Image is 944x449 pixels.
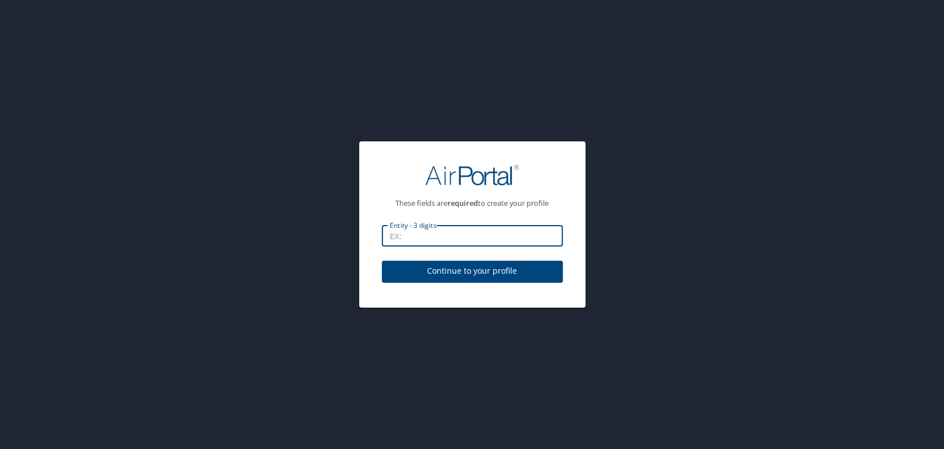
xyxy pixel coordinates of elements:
strong: required [447,198,478,208]
img: AirPortal Logo [425,164,519,186]
input: EX: [382,225,563,247]
p: These fields are to create your profile [382,200,563,207]
span: Continue to your profile [391,264,554,278]
button: Continue to your profile [382,261,563,283]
